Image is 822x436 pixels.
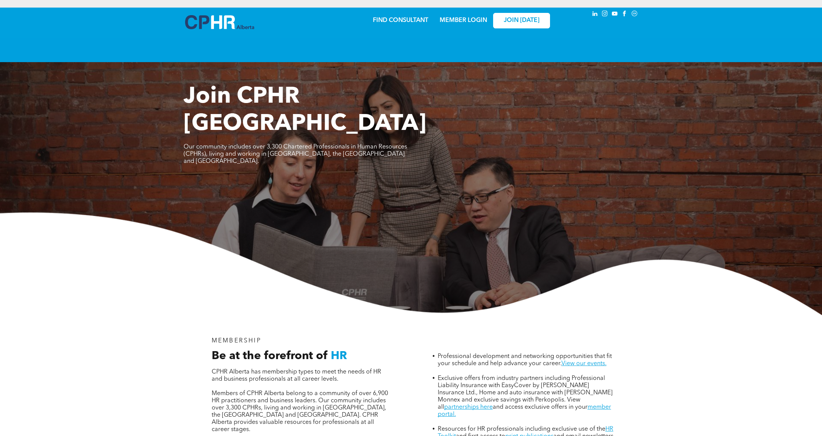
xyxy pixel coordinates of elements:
[630,9,639,20] a: Social network
[373,17,428,23] a: FIND CONSULTANT
[212,369,381,382] span: CPHR Alberta has membership types to meet the needs of HR and business professionals at all caree...
[438,404,611,417] a: member portal.
[184,144,407,164] span: Our community includes over 3,300 Chartered Professionals in Human Resources (CPHRs), living and ...
[611,9,619,20] a: youtube
[591,9,599,20] a: linkedin
[185,15,254,29] img: A blue and white logo for cp alberta
[493,13,550,28] a: JOIN [DATE]
[440,17,487,23] a: MEMBER LOGIN
[601,9,609,20] a: instagram
[212,391,388,433] span: Members of CPHR Alberta belong to a community of over 6,900 HR practitioners and business leaders...
[438,375,613,410] span: Exclusive offers from industry partners including Professional Liability Insurance with EasyCover...
[184,86,426,136] span: Join CPHR [GEOGRAPHIC_DATA]
[212,350,328,362] span: Be at the forefront of
[621,9,629,20] a: facebook
[493,404,588,410] span: and access exclusive offers in your
[561,361,607,367] a: View our events.
[331,350,347,362] span: HR
[438,353,612,367] span: Professional development and networking opportunities that fit your schedule and help advance you...
[438,426,605,432] span: Resources for HR professionals including exclusive use of the
[504,17,539,24] span: JOIN [DATE]
[444,404,493,410] a: partnerships here
[212,338,261,344] span: MEMBERSHIP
